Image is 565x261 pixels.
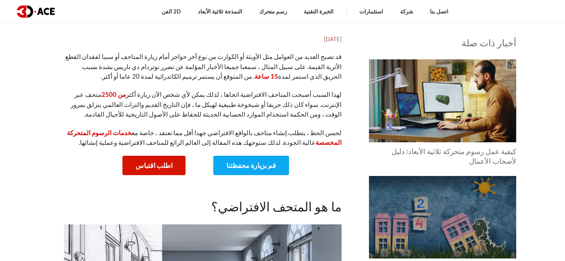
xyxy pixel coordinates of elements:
[67,129,342,146] a: خدمات الرسوم المتحركة المخصصة
[64,196,342,216] h2: ما هو المتحف الافتراضي؟
[101,91,126,98] a: من 2500
[369,176,516,259] img: صورة منشور المدونة
[64,35,342,43] h5: [DATE]
[64,52,342,81] p: قد تصبح العديد من العوامل مثل الأوبئة أو الكوارث من نوع آخر حواجز أمام زيارة المتاحف أو سببا لفقد...
[369,35,516,49] p: أخبار ذات صلة
[369,59,516,166] a: صورة منشور المدونة كيفية عمل رسوم متحركة ثلاثية الأبعاد: دليل لأصحاب الأعمال
[64,90,342,119] p: لهذا السبب أصبحت المتاحف الافتراضية اتجاها ، لذلك يمكن لأي شخص الآن زيارة أكثر متحف عبر الإنترنت....
[17,5,55,18] img: logo dark
[369,146,516,166] p: كيفية عمل رسوم متحركة ثلاثية الأبعاد: دليل لأصحاب الأعمال
[213,156,289,175] a: قم بزيارة محفظتنا
[122,156,186,175] a: اطلب اقتباس
[255,72,278,80] a: 15 ساعة
[369,59,516,142] img: صورة منشور المدونة
[64,128,342,148] p: لحسن الحظ ، يتطلب إنشاء متاحف بالواقع الافتراضي جهدا أقل مما تعتقد ، خاصة مع عالية الجودة. لذلك س...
